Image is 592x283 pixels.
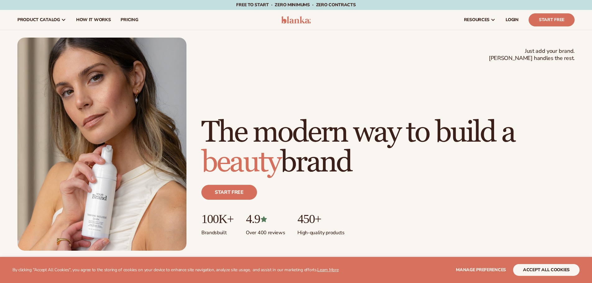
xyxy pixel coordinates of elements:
[201,226,233,236] p: Brands built
[317,267,338,273] a: Learn More
[456,267,506,273] span: Manage preferences
[201,185,257,200] a: Start free
[513,264,580,276] button: accept all cookies
[201,118,575,177] h1: The modern way to build a brand
[459,10,501,30] a: resources
[12,10,71,30] a: product catalog
[246,226,285,236] p: Over 400 reviews
[297,212,344,226] p: 450+
[297,226,344,236] p: High-quality products
[281,16,311,24] img: logo
[116,10,143,30] a: pricing
[17,38,186,251] img: Female holding tanning mousse.
[17,17,60,22] span: product catalog
[506,17,519,22] span: LOGIN
[246,212,285,226] p: 4.9
[501,10,524,30] a: LOGIN
[71,10,116,30] a: How It Works
[121,17,138,22] span: pricing
[201,144,280,180] span: beauty
[12,267,339,273] p: By clicking "Accept All Cookies", you agree to the storing of cookies on your device to enhance s...
[76,17,111,22] span: How It Works
[529,13,575,26] a: Start Free
[464,17,489,22] span: resources
[456,264,506,276] button: Manage preferences
[236,2,356,8] span: Free to start · ZERO minimums · ZERO contracts
[489,48,575,62] span: Just add your brand. [PERSON_NAME] handles the rest.
[201,212,233,226] p: 100K+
